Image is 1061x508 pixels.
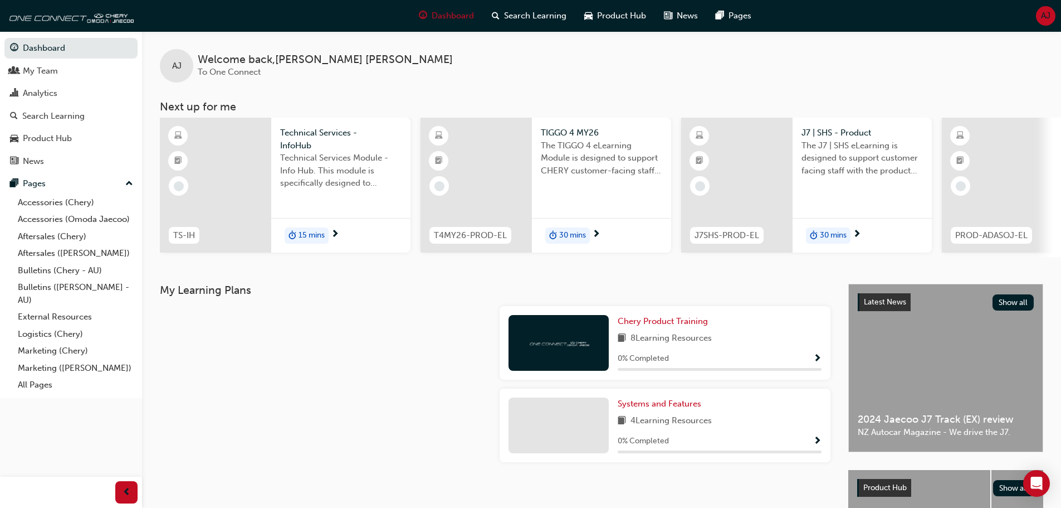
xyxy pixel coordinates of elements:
[956,181,966,191] span: learningRecordVerb_NONE-icon
[289,229,296,243] span: duration-icon
[4,173,138,194] button: Pages
[541,139,662,177] span: The TIGGO 4 eLearning Module is designed to support CHERY customer-facing staff with the product ...
[13,360,138,377] a: Marketing ([PERSON_NAME])
[993,480,1035,496] button: Show all
[13,342,138,360] a: Marketing (Chery)
[858,413,1034,426] span: 2024 Jaecoo J7 Track (EX) review
[174,181,184,191] span: learningRecordVerb_NONE-icon
[728,9,751,22] span: Pages
[618,399,701,409] span: Systems and Features
[142,100,1061,113] h3: Next up for me
[174,129,182,143] span: learningResourceType_ELEARNING-icon
[13,262,138,279] a: Bulletins (Chery - AU)
[695,229,759,242] span: J7SHS-PROD-EL
[174,154,182,168] span: booktick-icon
[820,229,847,242] span: 30 mins
[125,177,133,191] span: up-icon
[280,152,402,190] span: Technical Services Module - Info Hub. This module is specifically designed to address the require...
[504,9,566,22] span: Search Learning
[4,83,138,104] a: Analytics
[10,43,18,54] span: guage-icon
[597,9,646,22] span: Product Hub
[858,293,1034,311] a: Latest NewsShow all
[10,112,18,122] span: search-icon
[13,194,138,211] a: Accessories (Chery)
[618,435,669,448] span: 0 % Completed
[13,211,138,228] a: Accessories (Omoda Jaecoo)
[528,337,589,348] img: oneconnect
[655,4,707,27] a: news-iconNews
[13,245,138,262] a: Aftersales ([PERSON_NAME])
[863,483,907,492] span: Product Hub
[677,9,698,22] span: News
[432,9,474,22] span: Dashboard
[434,229,507,242] span: T4MY26-PROD-EL
[575,4,655,27] a: car-iconProduct Hub
[956,129,964,143] span: learningResourceType_ELEARNING-icon
[618,332,626,346] span: book-icon
[10,179,18,189] span: pages-icon
[172,60,182,72] span: AJ
[435,129,443,143] span: learningResourceType_ELEARNING-icon
[6,4,134,27] img: oneconnect
[23,87,57,100] div: Analytics
[681,118,932,253] a: J7SHS-PROD-ELJ7 | SHS - ProductThe J7 | SHS eLearning is designed to support customer facing staf...
[299,229,325,242] span: 15 mins
[10,157,18,167] span: news-icon
[618,316,708,326] span: Chery Product Training
[696,154,703,168] span: booktick-icon
[716,9,724,23] span: pages-icon
[434,181,444,191] span: learningRecordVerb_NONE-icon
[584,9,593,23] span: car-icon
[4,128,138,149] a: Product Hub
[421,118,671,253] a: T4MY26-PROD-ELTIGGO 4 MY26The TIGGO 4 eLearning Module is designed to support CHERY customer-faci...
[549,229,557,243] span: duration-icon
[23,177,46,190] div: Pages
[813,354,822,364] span: Show Progress
[419,9,427,23] span: guage-icon
[410,4,483,27] a: guage-iconDashboard
[810,229,818,243] span: duration-icon
[435,154,443,168] span: booktick-icon
[1036,6,1055,26] button: AJ
[13,326,138,343] a: Logistics (Chery)
[801,139,923,177] span: The J7 | SHS eLearning is designed to support customer facing staff with the product and sales in...
[10,134,18,144] span: car-icon
[853,230,861,240] span: next-icon
[992,294,1034,311] button: Show all
[618,315,712,328] a: Chery Product Training
[848,284,1043,452] a: Latest NewsShow all2024 Jaecoo J7 Track (EX) reviewNZ Autocar Magazine - We drive the J7.
[13,228,138,245] a: Aftersales (Chery)
[541,127,662,139] span: TIGGO 4 MY26
[618,398,706,410] a: Systems and Features
[13,279,138,308] a: Bulletins ([PERSON_NAME] - AU)
[13,376,138,394] a: All Pages
[160,284,830,297] h3: My Learning Plans
[198,54,453,66] span: Welcome back , [PERSON_NAME] [PERSON_NAME]
[1041,9,1050,22] span: AJ
[4,61,138,81] a: My Team
[630,414,712,428] span: 4 Learning Resources
[4,36,138,173] button: DashboardMy TeamAnalyticsSearch LearningProduct HubNews
[123,486,131,500] span: prev-icon
[1023,470,1050,497] div: Open Intercom Messenger
[857,479,1034,497] a: Product HubShow all
[173,229,195,242] span: TS-IH
[483,4,575,27] a: search-iconSearch Learning
[10,89,18,99] span: chart-icon
[592,230,600,240] span: next-icon
[559,229,586,242] span: 30 mins
[858,426,1034,439] span: NZ Autocar Magazine - We drive the J7.
[695,181,705,191] span: learningRecordVerb_NONE-icon
[956,154,964,168] span: booktick-icon
[331,230,339,240] span: next-icon
[955,229,1028,242] span: PROD-ADASOJ-EL
[4,106,138,127] a: Search Learning
[696,129,703,143] span: learningResourceType_ELEARNING-icon
[198,67,261,77] span: To One Connect
[23,155,44,168] div: News
[492,9,500,23] span: search-icon
[618,414,626,428] span: book-icon
[813,437,822,447] span: Show Progress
